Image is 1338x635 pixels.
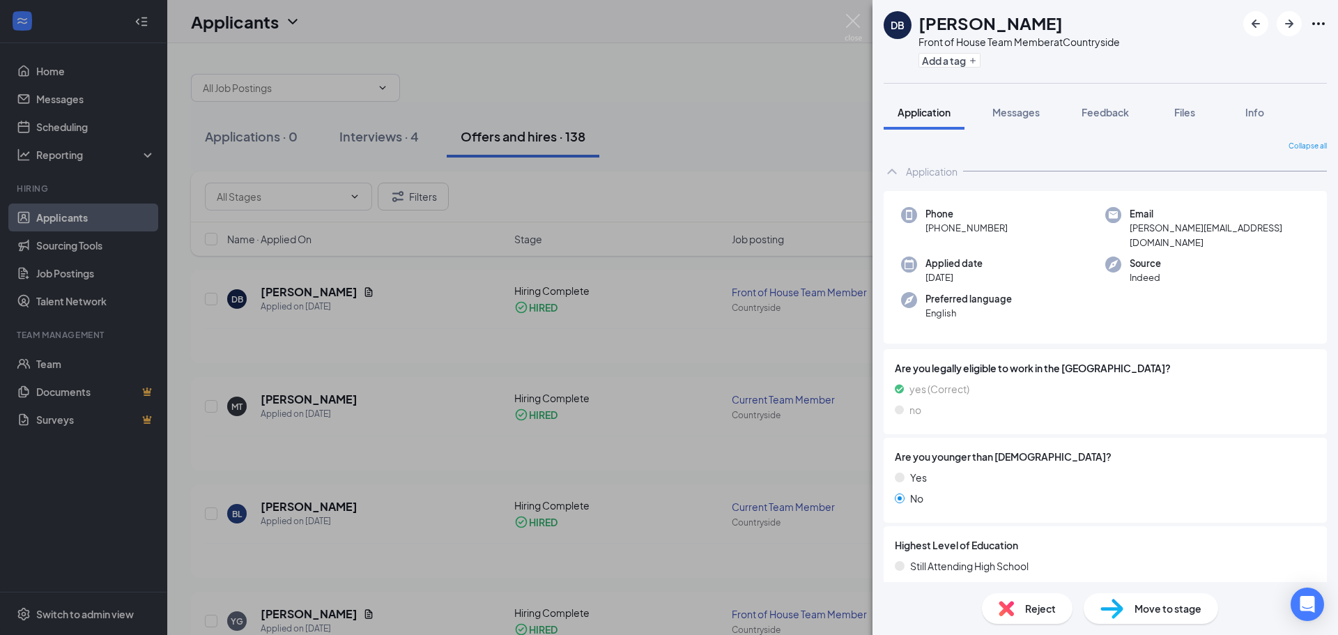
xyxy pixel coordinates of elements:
span: Feedback [1082,106,1129,118]
span: Source [1130,257,1161,270]
span: Highest Level of Education [895,537,1018,553]
button: PlusAdd a tag [918,53,981,68]
span: Email [1130,207,1309,221]
span: [DATE] [925,270,983,284]
svg: Ellipses [1310,15,1327,32]
button: ArrowLeftNew [1243,11,1268,36]
span: Indeed [1130,270,1161,284]
span: No [910,491,923,506]
span: Reject [1025,601,1056,616]
span: Move to stage [1135,601,1201,616]
span: English [925,306,1012,320]
h1: [PERSON_NAME] [918,11,1063,35]
span: Application [898,106,951,118]
span: Files [1174,106,1195,118]
span: Collapse all [1289,141,1327,152]
span: Still Attending High School [910,558,1029,574]
span: Are you younger than [DEMOGRAPHIC_DATA]? [895,449,1112,464]
span: High School Graduate [910,579,1010,595]
span: Preferred language [925,292,1012,306]
span: no [909,402,921,418]
button: ArrowRight [1277,11,1302,36]
div: Application [906,165,958,178]
div: Front of House Team Member at Countryside [918,35,1120,49]
div: Open Intercom Messenger [1291,588,1324,621]
svg: Plus [969,56,977,65]
span: Info [1245,106,1264,118]
span: Are you legally eligible to work in the [GEOGRAPHIC_DATA]? [895,360,1316,376]
svg: ArrowLeftNew [1247,15,1264,32]
span: [PHONE_NUMBER] [925,221,1008,235]
svg: ChevronUp [884,163,900,180]
div: DB [891,18,905,32]
svg: ArrowRight [1281,15,1298,32]
span: Applied date [925,257,983,270]
span: Phone [925,207,1008,221]
span: Messages [992,106,1040,118]
span: Yes [910,470,927,485]
span: [PERSON_NAME][EMAIL_ADDRESS][DOMAIN_NAME] [1130,221,1309,250]
span: yes (Correct) [909,381,969,397]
